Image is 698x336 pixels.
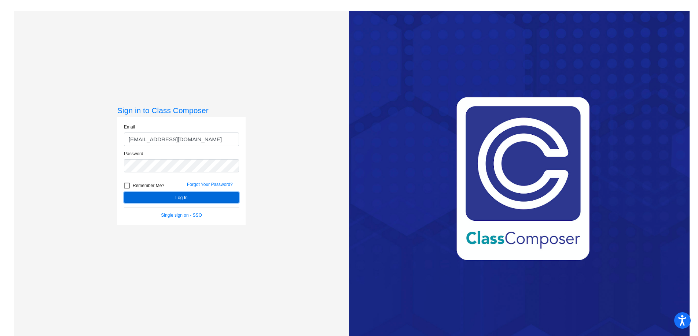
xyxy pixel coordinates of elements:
span: Remember Me? [133,181,164,190]
a: Single sign on - SSO [161,213,202,218]
label: Password [124,150,143,157]
button: Log In [124,192,239,203]
a: Forgot Your Password? [187,182,233,187]
h3: Sign in to Class Composer [117,106,246,115]
label: Email [124,124,135,130]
